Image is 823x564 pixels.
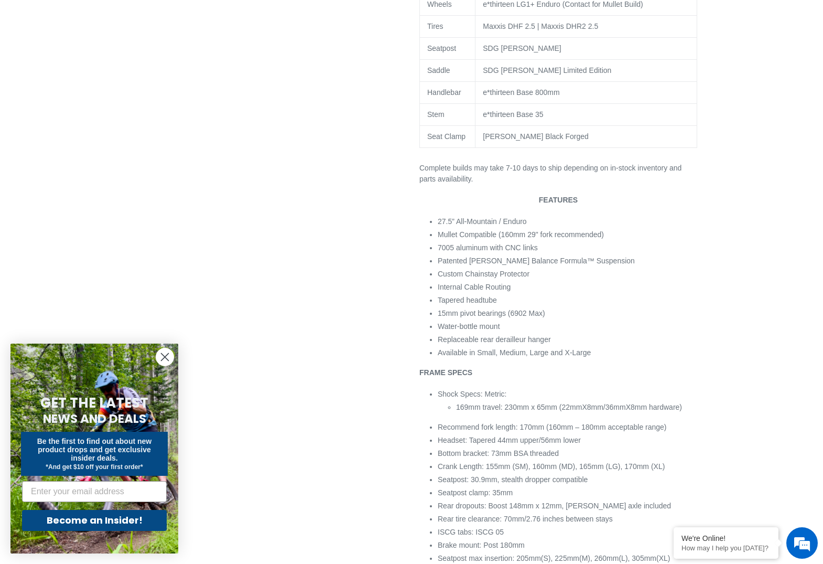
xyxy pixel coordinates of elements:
[22,510,167,531] button: Become an Insider!
[475,60,697,82] td: SDG [PERSON_NAME] Limited Edition
[438,475,588,484] span: Seatpost: 30.9mm, stealth dropper compatible
[438,347,697,358] li: Available in Small, Medium, Large and X-Large
[420,60,475,82] td: Saddle
[475,38,697,60] td: SDG [PERSON_NAME]
[438,217,527,226] span: 27.5” All-Mountain / Enduro
[438,502,671,510] span: Rear dropouts: Boost 148mm x 12mm, [PERSON_NAME] axle included
[475,104,697,126] td: e*thirteen Base 35
[420,126,475,148] td: Seat Clamp
[172,5,197,30] div: Minimize live chat window
[438,423,667,431] span: Recommend fork length: 170mm (160mm – 180mm acceptable range)
[681,544,771,552] p: How may I help you today?
[438,462,665,471] span: Crank Length: 155mm (SM), 160mm (MD), 165mm (LG), 170mm (XL)
[46,463,143,471] span: *And get $10 off your first order*
[438,335,551,344] span: Replaceable rear derailleur hanger
[438,243,538,252] span: 7005 aluminum with CNC links
[438,390,507,398] span: Shock Specs: Metric:
[456,403,682,411] span: 169mm travel: 230mm x 65mm (22mmX8mm/36mmX8mm hardware)
[70,59,192,72] div: Chat with us now
[37,437,152,462] span: Be the first to find out about new product drops and get exclusive insider deals.
[475,16,697,38] td: Maxxis DHF 2.5 | Maxxis DHR2 2.5
[438,515,613,523] span: Rear tire clearance: 70mm/2.76 inches between stays
[438,270,529,278] span: Custom Chainstay Protector
[438,309,545,317] span: 15mm pivot bearings (6902 Max)
[438,553,697,564] li: Seatpost max insertion: 205mm(S), 225mm(M), 260mm(L), 305mm(XL)
[438,436,581,444] span: Headset: Tapered 44mm upper/56mm lower
[438,295,697,306] li: Tapered headtube
[419,368,472,377] b: FRAME SPECS
[5,286,200,323] textarea: Type your message and hit 'Enter'
[539,196,578,204] b: FEATURES
[681,534,771,542] div: We're Online!
[438,541,525,549] span: Brake mount: Post 180mm
[156,348,174,366] button: Close dialog
[438,322,500,331] span: Water-bottle mount
[22,481,167,502] input: Enter your email address
[40,393,148,412] span: GET THE LATEST
[438,230,604,239] span: Mullet Compatible (160mm 29" fork recommended)
[438,449,559,457] span: Bottom bracket: 73mm BSA threaded
[420,38,475,60] td: Seatpost
[420,16,475,38] td: Tires
[438,283,511,291] span: Internal Cable Routing
[475,82,697,104] td: e*thirteen Base 800mm
[475,126,697,148] td: [PERSON_NAME] Black Forged
[34,52,60,79] img: d_696896380_company_1647369064580_696896380
[61,132,145,238] span: We're online!
[419,163,697,185] p: Complete builds may take 7-10 days to ship depending on in-stock inventory and parts availability.
[12,58,27,73] div: Navigation go back
[420,82,475,104] td: Handlebar
[438,257,635,265] span: Patented [PERSON_NAME] Balance Formula™ Suspension
[420,104,475,126] td: Stem
[438,488,513,497] span: Seatpost clamp: 35mm
[438,528,504,536] span: ISCG tabs: ISCG 05
[43,410,146,427] span: NEWS AND DEALS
